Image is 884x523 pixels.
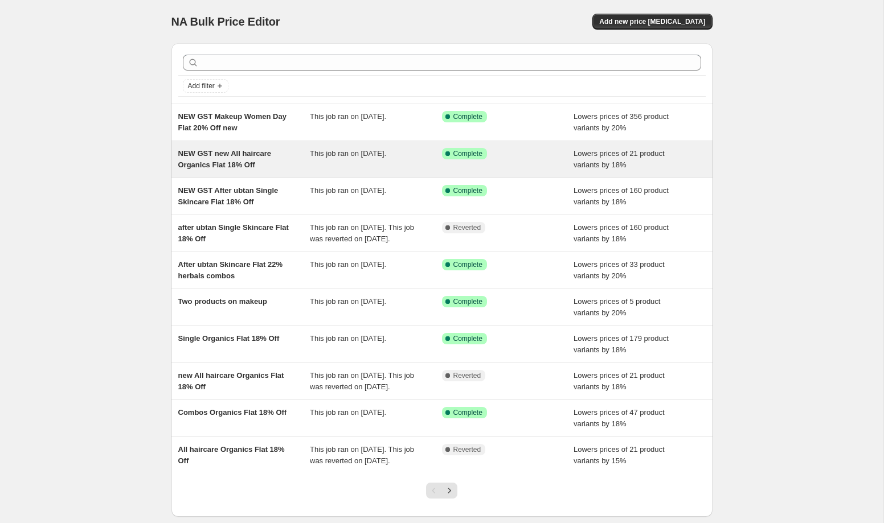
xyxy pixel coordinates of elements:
[453,334,482,343] span: Complete
[574,149,665,169] span: Lowers prices of 21 product variants by 18%
[574,408,665,428] span: Lowers prices of 47 product variants by 18%
[310,260,386,269] span: This job ran on [DATE].
[178,408,287,417] span: Combos Organics Flat 18% Off
[178,260,283,280] span: After ubtan Skincare Flat 22% herbals combos
[310,445,414,465] span: This job ran on [DATE]. This job was reverted on [DATE].
[310,186,386,195] span: This job ran on [DATE].
[188,81,215,90] span: Add filter
[574,297,660,317] span: Lowers prices of 5 product variants by 20%
[453,186,482,195] span: Complete
[574,223,669,243] span: Lowers prices of 160 product variants by 18%
[178,297,268,306] span: Two products on makeup
[453,371,481,380] span: Reverted
[453,297,482,306] span: Complete
[178,334,280,343] span: Single Organics Flat 18% Off
[178,149,272,169] span: NEW GST new All haircare Organics Flat 18% Off
[183,79,228,93] button: Add filter
[178,112,287,132] span: NEW GST Makeup Women Day Flat 20% Off new
[171,15,280,28] span: NA Bulk Price Editor
[453,408,482,417] span: Complete
[178,445,285,465] span: All haircare Organics Flat 18% Off
[310,334,386,343] span: This job ran on [DATE].
[310,223,414,243] span: This job ran on [DATE]. This job was reverted on [DATE].
[574,186,669,206] span: Lowers prices of 160 product variants by 18%
[574,371,665,391] span: Lowers prices of 21 product variants by 18%
[453,112,482,121] span: Complete
[426,483,457,499] nav: Pagination
[310,408,386,417] span: This job ran on [DATE].
[178,371,284,391] span: new All haircare Organics Flat 18% Off
[592,14,712,30] button: Add new price [MEDICAL_DATA]
[178,223,289,243] span: after ubtan Single Skincare Flat 18% Off
[310,112,386,121] span: This job ran on [DATE].
[574,334,669,354] span: Lowers prices of 179 product variants by 18%
[453,445,481,454] span: Reverted
[453,260,482,269] span: Complete
[574,112,669,132] span: Lowers prices of 356 product variants by 20%
[453,149,482,158] span: Complete
[574,260,665,280] span: Lowers prices of 33 product variants by 20%
[453,223,481,232] span: Reverted
[310,149,386,158] span: This job ran on [DATE].
[178,186,279,206] span: NEW GST After ubtan Single Skincare Flat 18% Off
[574,445,665,465] span: Lowers prices of 21 product variants by 15%
[599,17,705,26] span: Add new price [MEDICAL_DATA]
[310,371,414,391] span: This job ran on [DATE]. This job was reverted on [DATE].
[310,297,386,306] span: This job ran on [DATE].
[441,483,457,499] button: Next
